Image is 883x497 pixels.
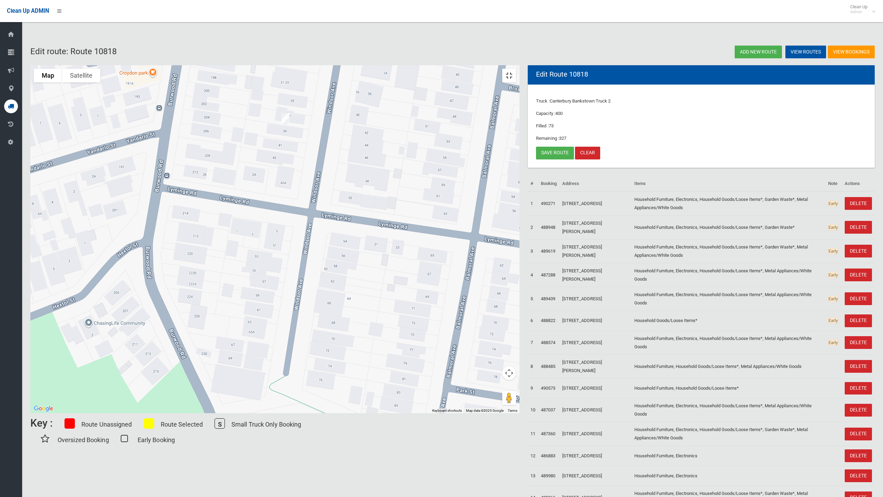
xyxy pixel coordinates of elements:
[58,434,109,446] p: Oversized Booking
[632,466,825,486] td: Household Furniture, Electronics
[575,147,600,159] a: Clear
[828,272,838,278] span: Early
[632,331,825,354] td: Household Furniture, Electronics, Household Goods/Loose Items*, Metal Appliances/White Goods
[528,466,538,486] td: 13
[536,134,866,143] p: Remaining :
[735,46,782,58] a: Add new route
[559,136,566,141] span: 327
[828,201,838,206] span: Early
[502,366,516,380] button: Map camera controls
[845,360,872,373] a: DELETE
[632,287,825,311] td: Household Furniture, Electronics, Household Goods/Loose Items*, Metal Appliances/White Goods
[30,47,448,56] h2: Edit route: Route 10818
[845,449,872,462] a: DELETE
[559,239,632,263] td: [STREET_ADDRESS][PERSON_NAME]
[559,215,632,239] td: [STREET_ADDRESS][PERSON_NAME]
[138,434,175,446] p: Early Booking
[528,354,538,378] td: 8
[538,311,559,331] td: 488822
[559,398,632,422] td: [STREET_ADDRESS]
[559,354,632,378] td: [STREET_ADDRESS][PERSON_NAME]
[538,354,559,378] td: 488485
[559,287,632,311] td: [STREET_ADDRESS]
[538,239,559,263] td: 489619
[34,69,62,82] button: Show street map
[528,215,538,239] td: 2
[528,192,538,216] td: 1
[538,176,559,192] th: Booking
[528,263,538,287] td: 4
[502,69,516,82] button: Toggle fullscreen view
[466,409,504,412] span: Map data ©2025 Google
[845,314,872,327] a: DELETE
[550,98,611,104] span: Canterbury Bankstown Truck 2
[845,382,872,395] a: DELETE
[536,109,866,118] p: Capacity :
[538,215,559,239] td: 488948
[845,469,872,482] a: DELETE
[559,263,632,287] td: [STREET_ADDRESS][PERSON_NAME]
[231,419,301,430] p: Small Truck Only Booking
[559,311,632,331] td: [STREET_ADDRESS]
[845,404,872,417] a: DELETE
[632,215,825,239] td: Household Furniture, Electronics, Household Goods/Loose Items*, Garden Waste*
[538,422,559,446] td: 487360
[847,4,874,14] span: Clean Up
[32,404,55,413] img: Google
[538,263,559,287] td: 487288
[559,422,632,446] td: [STREET_ADDRESS]
[559,176,632,192] th: Address
[559,331,632,354] td: [STREET_ADDRESS]
[632,176,825,192] th: Items
[632,263,825,287] td: Household Furniture, Electronics, Household Goods/Loose Items*, Metal Appliances/White Goods
[632,311,825,331] td: Household Goods/Loose Items*
[828,46,875,58] a: View Bookings
[32,404,55,413] a: Click to see this area on Google Maps
[828,296,838,302] span: Early
[559,466,632,486] td: [STREET_ADDRESS]
[528,422,538,446] td: 11
[536,97,866,105] p: Truck :
[828,224,838,230] span: Early
[828,318,838,323] span: Early
[538,287,559,311] td: 489439
[850,9,867,14] small: Admin
[279,110,292,128] div: 2 Baldi Avenue, PANANIA NSW 2213
[528,398,538,422] td: 10
[81,419,132,430] p: Route Unassigned
[7,8,49,14] span: Clean Up ADMIN
[62,69,100,82] button: Show satellite imagery
[536,122,866,130] p: Filled :
[161,419,203,430] p: Route Selected
[555,111,563,116] span: 400
[549,123,554,128] span: 73
[528,378,538,398] td: 9
[215,418,225,429] span: S
[632,446,825,466] td: Household Furniture, Electronics
[842,176,875,192] th: Actions
[538,192,559,216] td: 490271
[632,398,825,422] td: Household Furniture, Electronics, Household Goods/Loose Items*, Metal Appliances/White Goods
[632,422,825,446] td: Household Furniture, Electronics, Household Goods/Loose Items*, Garden Waste*, Metal Appliances/W...
[538,331,559,354] td: 488574
[528,176,538,192] th: #
[845,292,872,305] a: DELETE
[538,466,559,486] td: 489980
[559,378,632,398] td: [STREET_ADDRESS]
[785,46,826,58] a: View Routes
[538,446,559,466] td: 486883
[538,398,559,422] td: 487037
[845,221,872,234] a: DELETE
[30,417,53,429] h6: Key :
[528,311,538,331] td: 6
[528,239,538,263] td: 3
[432,408,462,413] button: Keyboard shortcuts
[538,378,559,398] td: 490573
[528,68,596,81] header: Edit Route 10818
[559,192,632,216] td: [STREET_ADDRESS]
[528,446,538,466] td: 12
[845,428,872,440] a: DELETE
[845,197,872,210] a: DELETE
[845,245,872,257] a: DELETE
[632,378,825,398] td: Household Furniture, Household Goods/Loose Items*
